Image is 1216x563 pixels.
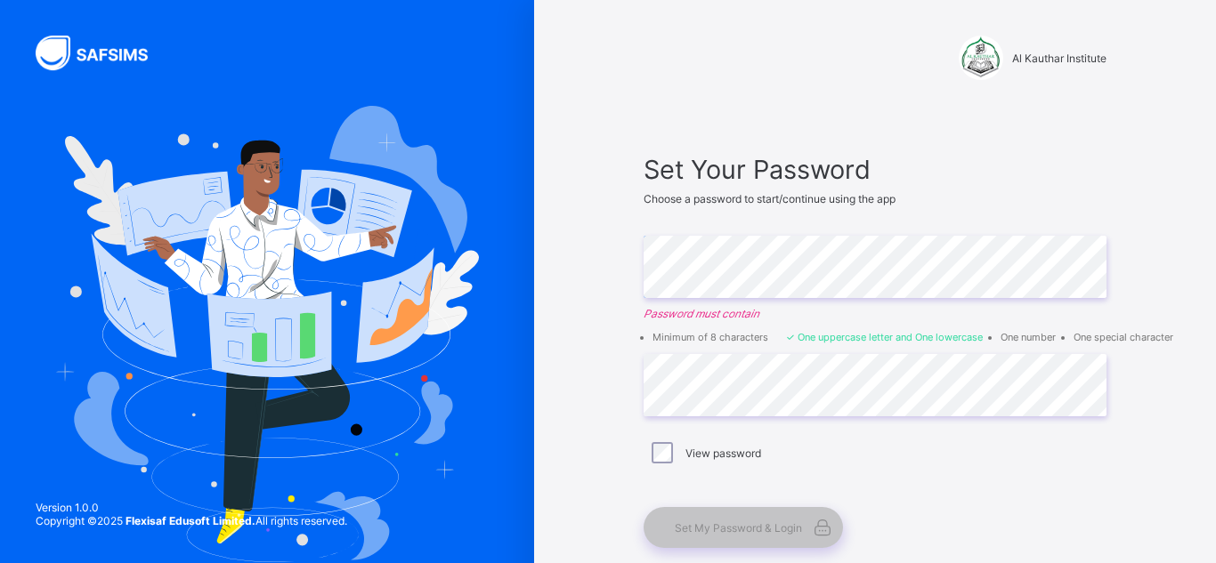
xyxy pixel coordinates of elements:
span: Copyright © 2025 All rights reserved. [36,514,347,527]
li: One uppercase letter and One lowercase [786,331,983,343]
li: Minimum of 8 characters [653,331,768,343]
img: Al Kauthar Institute [959,36,1003,80]
span: Version 1.0.0 [36,501,347,514]
img: Hero Image [55,106,479,561]
label: View password [685,446,761,460]
em: Password must contain [644,307,1107,320]
strong: Flexisaf Edusoft Limited. [126,514,255,527]
span: Set Your Password [644,154,1107,185]
img: SAFSIMS Logo [36,36,169,70]
span: Choose a password to start/continue using the app [644,192,896,205]
span: Al Kauthar Institute [1012,52,1107,65]
li: One special character [1074,331,1173,343]
li: One number [1001,331,1056,343]
span: Set My Password & Login [675,521,802,535]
